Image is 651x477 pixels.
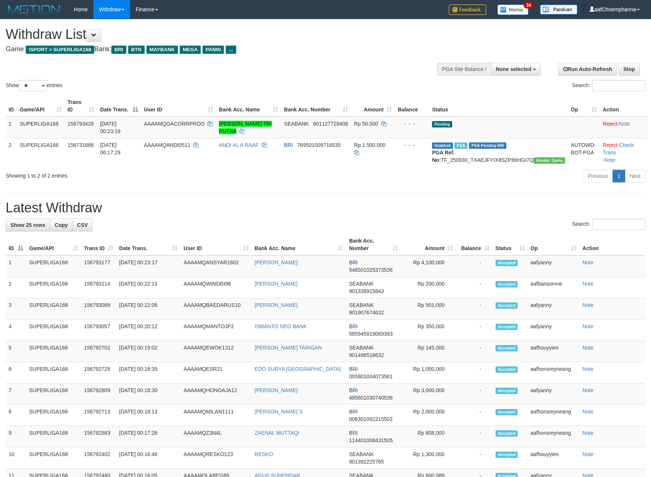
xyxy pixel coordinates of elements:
[144,142,191,148] span: AAAAMQANDI0511
[10,222,45,228] span: Show 25 rows
[349,267,393,273] span: Copy 546501025373536 to clipboard
[180,46,201,54] span: MEGA
[349,430,358,436] span: BRI
[349,451,374,457] span: SEABANK
[349,259,358,265] span: BRI
[203,46,224,54] span: PANIN
[26,277,81,298] td: SUPERLIGA168
[116,320,181,341] td: [DATE] 00:20:12
[254,281,297,287] a: [PERSON_NAME]
[401,362,456,384] td: Rp 1,000,000
[100,142,121,156] span: [DATE] 06:17:29
[6,277,26,298] td: 2
[603,142,618,148] a: Reject
[349,409,358,415] span: BRI
[528,277,580,298] td: aafbansomne
[6,255,26,277] td: 1
[398,120,426,127] div: - - -
[254,387,297,393] a: [PERSON_NAME]
[26,384,81,405] td: SUPERLIGA168
[346,234,401,255] th: Bank Acc. Number: activate to sort column ascending
[456,255,493,277] td: -
[349,366,358,372] span: BRI
[528,234,580,255] th: Op: activate to sort column ascending
[19,80,47,91] select: Showentries
[600,117,648,138] td: ·
[401,320,456,341] td: Rp 350,000
[6,362,26,384] td: 6
[81,320,116,341] td: 156793057
[17,138,65,167] td: SUPERLIGA168
[219,142,259,148] a: ANDI AL A RAAF
[81,426,116,447] td: 156792583
[128,46,145,54] span: BTN
[81,405,116,426] td: 156792713
[181,255,252,277] td: AAAAMQANSYAR1602
[284,142,293,148] span: BRI
[401,277,456,298] td: Rp 200,000
[401,447,456,469] td: Rp 1,300,000
[568,95,600,117] th: Op: activate to sort column ascending
[146,46,178,54] span: MAYBANK
[17,117,65,138] td: SUPERLIGA168
[100,121,121,134] span: [DATE] 00:23:19
[141,95,216,117] th: User ID: activate to sort column ascending
[456,362,493,384] td: -
[401,341,456,362] td: Rp 145,000
[81,362,116,384] td: 156792729
[524,2,534,9] span: 34
[429,95,568,117] th: Status
[401,234,456,255] th: Amount: activate to sort column ascending
[568,138,600,167] td: AUTOWD-BOT-PGA
[582,259,593,265] a: Note
[254,259,297,265] a: [PERSON_NAME]
[496,302,518,309] span: Accepted
[181,298,252,320] td: AAAAMQBAEDARUS10
[619,121,630,127] a: Note
[613,170,625,182] a: 1
[582,345,593,351] a: Note
[456,298,493,320] td: -
[81,447,116,469] td: 156792402
[600,95,648,117] th: Action
[349,416,393,422] span: Copy 006301092215502 to clipboard
[618,63,640,76] a: Stop
[528,255,580,277] td: aafyanny
[582,323,593,329] a: Note
[26,46,94,54] span: ISPORT > SUPERLIGA168
[592,80,645,91] input: Search:
[497,4,529,15] img: Button%20Memo.svg
[456,341,493,362] td: -
[6,4,62,15] img: MOTION_logo.png
[216,95,281,117] th: Bank Acc. Name: activate to sort column ascending
[349,281,374,287] span: SEABANK
[181,426,252,447] td: AAAAMQZ3N4L
[116,405,181,426] td: [DATE] 00:18:13
[181,277,252,298] td: AAAAMQWINDRI96
[26,320,81,341] td: SUPERLIGA168
[401,384,456,405] td: Rp 3,000,000
[6,200,645,215] h1: Latest Withdraw
[540,4,577,15] img: panduan.png
[26,341,81,362] td: SUPERLIGA168
[496,324,518,330] span: Accepted
[254,451,273,457] a: RESKO
[281,95,351,117] th: Bank Acc. Number: activate to sort column ascending
[469,142,506,149] span: PGA Pending
[496,366,518,373] span: Accepted
[181,447,252,469] td: AAAAMQRESKO123
[437,63,491,76] div: PGA Site Balance /
[528,384,580,405] td: aafyanny
[116,384,181,405] td: [DATE] 00:18:30
[254,345,322,351] a: [PERSON_NAME] TARIGAN
[254,366,340,372] a: EDO SURYA [GEOGRAPHIC_DATA]
[26,447,81,469] td: SUPERLIGA168
[349,323,358,329] span: BRI
[528,405,580,426] td: aafhonsreyneang
[604,157,615,163] a: Note
[72,219,93,231] a: CSV
[603,121,618,127] a: Reject
[354,142,385,148] span: Rp 1.500.000
[81,277,116,298] td: 156793114
[181,362,252,384] td: AAAAMQESR21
